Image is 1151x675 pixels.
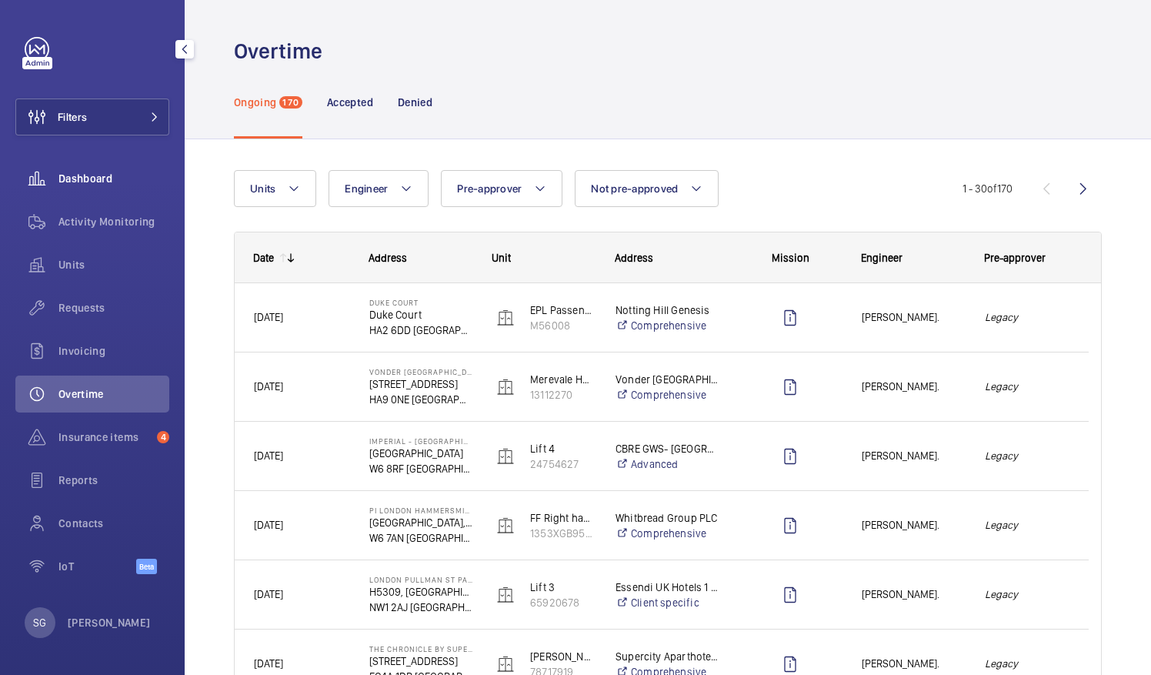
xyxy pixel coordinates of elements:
[530,456,596,472] p: 24754627
[772,252,809,264] span: Mission
[58,300,169,316] span: Requests
[616,456,719,472] a: Advanced
[985,516,1069,534] em: Legacy
[530,526,596,541] p: 1353XGB95712LR
[254,588,283,600] span: [DATE]
[530,387,596,403] p: 13112270
[369,530,472,546] p: W6 7AN [GEOGRAPHIC_DATA]
[369,644,472,653] p: The Chronicle by Supercity Aparthotels
[496,586,515,604] img: elevator.svg
[329,170,429,207] button: Engineer
[616,595,719,610] a: Client specific
[530,441,596,456] p: Lift 4
[369,376,472,392] p: [STREET_ADDRESS]
[33,615,46,630] p: SG
[615,252,653,264] span: Address
[861,252,902,264] span: Engineer
[58,257,169,272] span: Units
[250,182,275,195] span: Units
[254,519,283,531] span: [DATE]
[369,436,472,446] p: Imperial - [GEOGRAPHIC_DATA]
[234,37,332,65] h1: Overtime
[234,170,316,207] button: Units
[327,95,373,110] p: Accepted
[58,516,169,531] span: Contacts
[985,586,1069,603] em: Legacy
[616,510,719,526] p: Whitbread Group PLC
[496,309,515,327] img: elevator.svg
[963,183,1013,194] span: 1 - 30 170
[279,96,302,109] span: 170
[369,307,472,322] p: Duke Court
[398,95,432,110] p: Denied
[530,318,596,333] p: M56008
[369,584,472,600] p: H5309, [GEOGRAPHIC_DATA], [STREET_ADDRESS]
[985,378,1069,396] em: Legacy
[254,657,283,670] span: [DATE]
[530,649,596,664] p: [PERSON_NAME] passenger LH
[254,449,283,462] span: [DATE]
[496,378,515,396] img: elevator.svg
[58,429,151,445] span: Insurance items
[441,170,562,207] button: Pre-approver
[530,510,596,526] p: FF Right hand passenger lift firefighting
[496,447,515,466] img: elevator.svg
[369,600,472,615] p: NW1 2AJ [GEOGRAPHIC_DATA]
[58,559,136,574] span: IoT
[591,182,678,195] span: Not pre-approved
[987,182,997,195] span: of
[616,526,719,541] a: Comprehensive
[985,447,1069,465] em: Legacy
[369,392,472,407] p: HA9 0NE [GEOGRAPHIC_DATA]
[58,214,169,229] span: Activity Monitoring
[862,378,965,396] span: [PERSON_NAME].
[345,182,388,195] span: Engineer
[575,170,719,207] button: Not pre-approved
[496,655,515,673] img: elevator.svg
[58,386,169,402] span: Overtime
[530,372,596,387] p: Merevale House Left Hand
[862,447,965,465] span: [PERSON_NAME].
[369,322,472,338] p: HA2 6DD [GEOGRAPHIC_DATA]
[234,95,276,110] p: Ongoing
[862,655,965,673] span: [PERSON_NAME].
[15,99,169,135] button: Filters
[58,343,169,359] span: Invoicing
[253,252,274,264] div: Date
[369,515,472,530] p: [GEOGRAPHIC_DATA], [GEOGRAPHIC_DATA]
[496,516,515,535] img: elevator.svg
[616,318,719,333] a: Comprehensive
[58,109,87,125] span: Filters
[369,252,407,264] span: Address
[616,580,719,595] p: Essendi UK Hotels 1 Limited
[136,559,157,574] span: Beta
[369,653,472,669] p: [STREET_ADDRESS]
[616,387,719,403] a: Comprehensive
[985,655,1069,673] em: Legacy
[862,309,965,326] span: [PERSON_NAME].
[530,302,596,318] p: EPL Passenger Lift
[530,595,596,610] p: 65920678
[254,311,283,323] span: [DATE]
[58,473,169,488] span: Reports
[369,367,472,376] p: Vonder [GEOGRAPHIC_DATA]
[157,431,169,443] span: 4
[616,649,719,664] p: Supercity Aparthotels
[492,252,511,264] span: Unit
[530,580,596,595] p: Lift 3
[985,309,1069,326] em: Legacy
[254,380,283,393] span: [DATE]
[369,461,472,476] p: W6 8RF [GEOGRAPHIC_DATA]
[58,171,169,186] span: Dashboard
[616,372,719,387] p: Vonder [GEOGRAPHIC_DATA]
[68,615,151,630] p: [PERSON_NAME]
[984,252,1046,264] span: Pre-approver
[369,298,472,307] p: Duke Court
[369,575,472,584] p: LONDON PULLMAN ST PANCRAS
[616,441,719,456] p: CBRE GWS- [GEOGRAPHIC_DATA] ([GEOGRAPHIC_DATA])
[862,586,965,603] span: [PERSON_NAME].
[457,182,522,195] span: Pre-approver
[369,446,472,461] p: [GEOGRAPHIC_DATA]
[369,506,472,515] p: PI London Hammersmith ([GEOGRAPHIC_DATA][PERSON_NAME])
[616,302,719,318] p: Notting Hill Genesis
